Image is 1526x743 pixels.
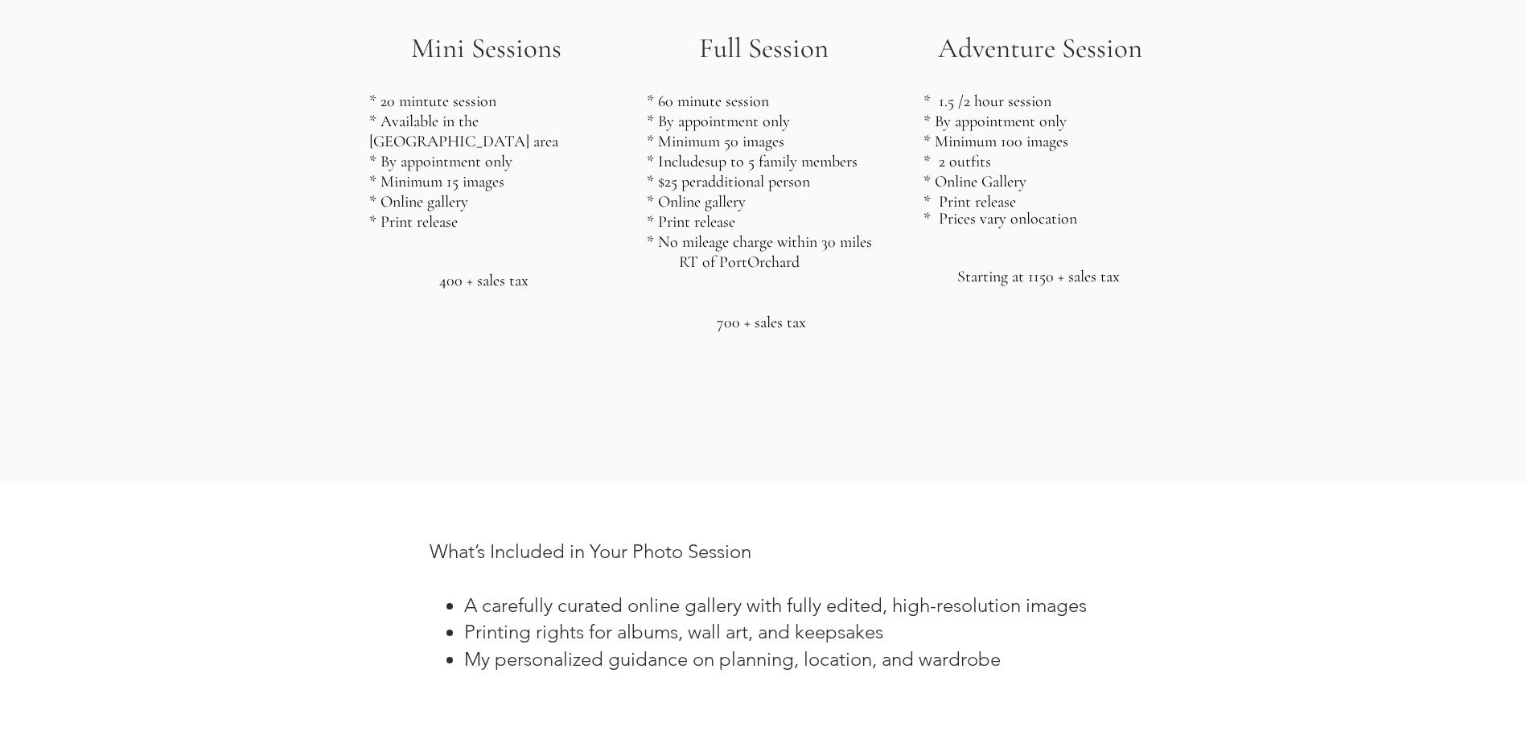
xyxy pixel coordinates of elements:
span: * Print release [923,192,1016,211]
span: * Prices vary on [923,209,1026,228]
span: What’s Included in Your Photo Session​ [430,540,751,563]
span: Starting at 1150 + sales tax [957,267,1120,286]
span: location [1026,209,1077,228]
span: * 60 minute session [647,92,769,111]
span: Printing rights for albums, wall art, and keepsakes [464,620,883,643]
span: * By appointment only [923,112,1067,131]
span: * 1.5 /2 hour session [923,92,1051,111]
span: * Minimum 50 images [647,132,784,151]
span: * By appointment only [369,152,512,171]
span: Mini Sessions [411,31,561,65]
span: My personalized guidance on planning, location, and wardrobe [464,647,1001,671]
span: * 20 mintute session [369,92,496,111]
span: * Available in the [GEOGRAPHIC_DATA] area [369,112,558,151]
span: * No mileage charge within 30 miles RT of Port [647,232,872,272]
span: Adventure Session [938,31,1142,65]
span: * Print release [369,212,458,232]
span: * Minimum 100 images [923,132,1068,151]
span: * By appointment only [647,112,790,131]
span: up to 5 family members [710,152,858,171]
span: * Print release [647,212,735,232]
span: * Includes [647,152,710,171]
span: * Online gallery [369,192,468,211]
span: * 2 outfits [923,152,991,171]
span: * Minimum 15 images [369,172,504,191]
span: 400 + sales tax [439,271,529,290]
span: * $25 per [647,172,701,191]
span: Orchard [747,252,800,272]
span: Full Session [699,31,829,65]
span: * Online Gallery [923,172,1026,191]
span: * Online gallery [647,192,746,211]
span: 700 + sales tax [717,313,806,332]
span: additional person [701,172,810,191]
span: A carefully curated online gallery with fully edited, high-resolution images [464,593,1087,617]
